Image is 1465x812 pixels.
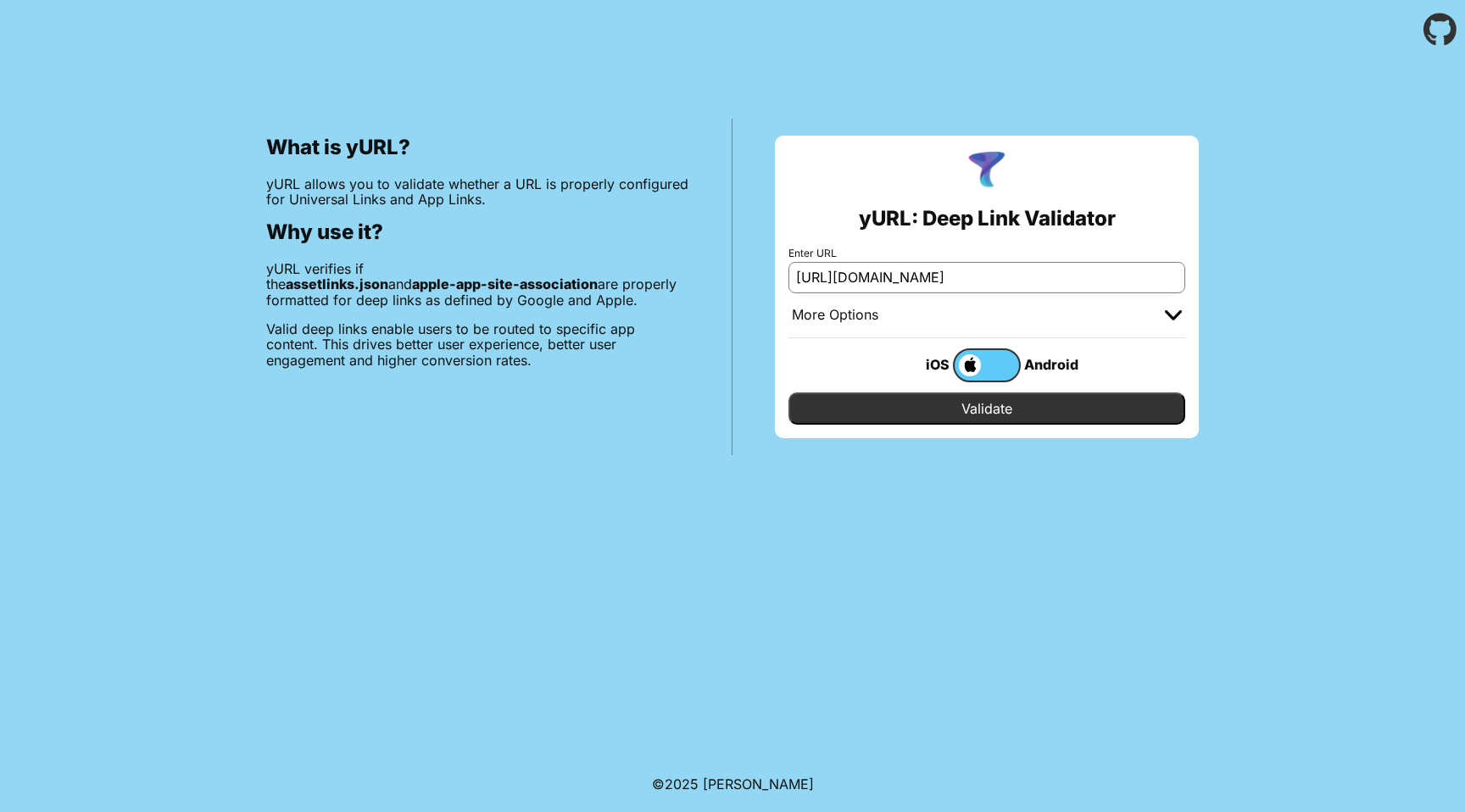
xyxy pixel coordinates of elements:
[266,321,689,368] p: Valid deep links enable users to be routed to specific app content. This drives better user exper...
[665,776,699,793] span: 2025
[859,207,1116,231] h2: yURL: Deep Link Validator
[266,220,689,244] h2: Why use it?
[1021,353,1089,375] div: Android
[1165,310,1182,320] img: chevron
[788,262,1185,292] input: e.g. https://app.chayev.com/xyx
[885,353,953,375] div: iOS
[703,776,814,793] a: Michael Ibragimchayev's Personal Site
[266,136,689,159] h2: What is yURL?
[286,275,388,292] b: assetlinks.json
[412,275,598,292] b: apple-app-site-association
[788,247,1185,259] label: Enter URL
[965,149,1009,193] img: yURL Logo
[788,392,1185,425] input: Validate
[792,307,878,324] div: More Options
[266,261,689,308] p: yURL verifies if the and are properly formatted for deep links as defined by Google and Apple.
[266,176,689,208] p: yURL allows you to validate whether a URL is properly configured for Universal Links and App Links.
[652,756,814,812] footer: ©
